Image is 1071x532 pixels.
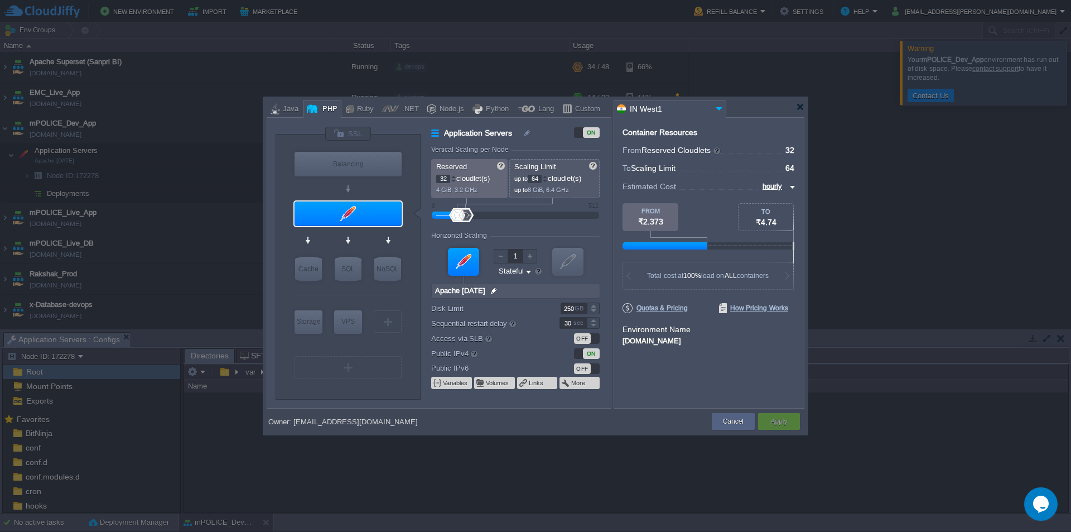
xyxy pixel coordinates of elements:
span: ₹2.373 [638,217,663,226]
div: FROM [623,208,678,214]
div: 0 [432,202,435,209]
div: Container Resources [623,128,697,137]
div: OFF [574,363,591,374]
div: Lang [535,101,554,118]
label: Public IPv4 [431,347,544,360]
span: up to [514,175,528,182]
span: How Pricing Works [719,303,788,313]
label: Public IPv6 [431,362,544,374]
span: Quotas & Pricing [623,303,688,313]
span: From [623,146,641,155]
div: Storage [295,310,322,333]
span: To [623,164,631,172]
button: Volumes [486,378,510,387]
div: Node.js [436,101,464,118]
div: Balancing [295,152,402,176]
label: Access via SLB [431,332,544,344]
div: SQL Databases [335,257,361,281]
div: Custom [572,101,600,118]
button: Variables [443,378,469,387]
div: Python [483,101,509,118]
span: 32 [785,146,794,155]
div: Load Balancer [295,152,402,176]
div: SQL [335,257,361,281]
div: sec [573,318,586,328]
div: ON [583,127,600,138]
div: Create New Layer [295,356,402,378]
p: cloudlet(s) [436,171,504,183]
span: Scaling Limit [514,162,556,171]
div: Owner: [EMAIL_ADDRESS][DOMAIN_NAME] [268,418,418,426]
div: Storage Containers [295,310,322,334]
div: VPS [334,310,362,333]
span: Scaling Limit [631,164,676,172]
div: NoSQL [374,257,401,281]
div: Java [279,101,298,118]
div: Elastic VPS [334,310,362,334]
div: Create New Layer [374,310,402,333]
div: Vertical Scaling per Node [431,146,512,154]
div: .NET [399,101,419,118]
span: ₹4.74 [756,218,776,227]
div: PHP [319,101,337,118]
p: cloudlet(s) [514,171,596,183]
div: ON [583,348,600,359]
div: OFF [574,333,591,344]
div: Horizontal Scaling [431,232,490,239]
div: GB [575,303,586,314]
button: More [571,378,586,387]
iframe: chat widget [1024,487,1060,521]
div: 512 [588,202,599,209]
div: Cache [295,257,322,281]
div: Ruby [354,101,374,118]
span: 8 GiB, 6.4 GHz [528,186,569,193]
label: Environment Name [623,325,691,334]
span: up to [514,186,528,193]
div: TO [739,208,793,215]
span: 64 [785,164,794,172]
span: Estimated Cost [623,180,676,193]
button: Cancel [723,416,744,427]
label: Disk Limit [431,303,544,314]
span: Reserved [436,162,467,171]
label: Sequential restart delay [431,317,544,329]
div: Application Servers [295,202,402,226]
button: Links [529,378,544,387]
button: Apply [770,416,787,427]
div: [DOMAIN_NAME] [623,335,795,345]
div: NoSQL Databases [374,257,401,281]
span: Reserved Cloudlets [641,146,721,155]
span: 4 GiB, 3.2 GHz [436,186,477,193]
